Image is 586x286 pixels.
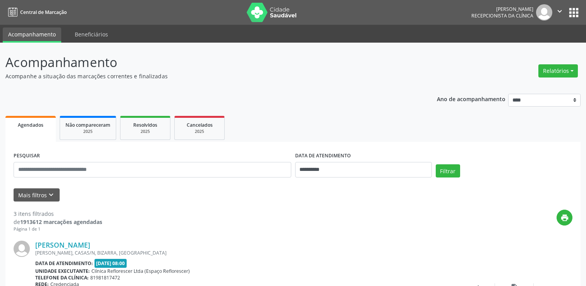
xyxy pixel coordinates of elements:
img: img [14,241,30,257]
a: Acompanhamento [3,28,61,43]
div: 3 itens filtrados [14,210,102,218]
img: img [536,4,552,21]
label: PESQUISAR [14,150,40,162]
b: Data de atendimento: [35,260,93,267]
div: de [14,218,102,226]
div: 2025 [126,129,165,134]
div: 2025 [65,129,110,134]
span: Não compareceram [65,122,110,128]
p: Acompanhe a situação das marcações correntes e finalizadas [5,72,408,80]
p: Ano de acompanhamento [437,94,505,103]
label: DATA DE ATENDIMENTO [295,150,351,162]
b: Unidade executante: [35,268,90,274]
p: Acompanhamento [5,53,408,72]
a: [PERSON_NAME] [35,241,90,249]
div: Página 1 de 1 [14,226,102,233]
span: Central de Marcação [20,9,67,16]
i:  [555,7,564,16]
button: apps [567,6,581,19]
strong: 1913612 marcações agendadas [20,218,102,226]
div: [PERSON_NAME] [471,6,533,12]
button:  [552,4,567,21]
span: [DATE] 08:00 [95,259,127,268]
span: Resolvidos [133,122,157,128]
span: 81981817472 [90,274,120,281]
span: Clínica Reflorescer Ltda (Espaço Reflorescer) [91,268,190,274]
div: [PERSON_NAME], CASAS/N, BIZARRA, [GEOGRAPHIC_DATA] [35,250,456,256]
button: print [557,210,572,226]
a: Central de Marcação [5,6,67,19]
span: Agendados [18,122,43,128]
span: Cancelados [187,122,213,128]
button: Mais filtroskeyboard_arrow_down [14,188,60,202]
button: Filtrar [436,164,460,177]
a: Beneficiários [69,28,113,41]
div: 2025 [180,129,219,134]
i: keyboard_arrow_down [47,191,55,199]
i: print [560,214,569,222]
span: Recepcionista da clínica [471,12,533,19]
b: Telefone da clínica: [35,274,89,281]
button: Relatórios [538,64,578,78]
